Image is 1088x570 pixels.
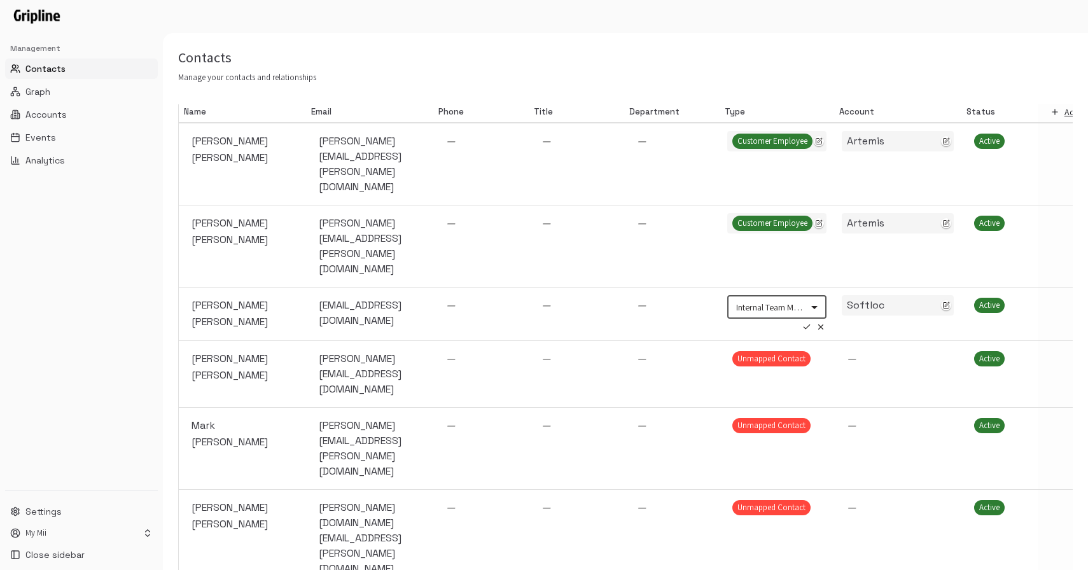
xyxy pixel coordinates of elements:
div: Phone [438,106,524,118]
div: Account [839,106,956,118]
span: [PERSON_NAME] [192,368,293,383]
span: Unmapped Contact [732,501,811,514]
span: — [637,134,646,148]
button: Toggle Sidebar [158,33,168,570]
span: — [637,352,646,365]
span: [PERSON_NAME] [192,216,293,231]
span: Active [974,501,1005,514]
span: — [637,501,646,514]
span: Active [974,352,1005,365]
div: [EMAIL_ADDRESS][DOMAIN_NAME] [319,298,421,328]
span: Events [25,131,56,144]
div: [PERSON_NAME][EMAIL_ADDRESS][PERSON_NAME][DOMAIN_NAME] [319,216,421,277]
span: Mark [192,418,293,433]
span: Active [974,135,1005,148]
span: Graph [25,85,50,98]
div: Artemis [847,134,949,149]
span: [PERSON_NAME] [192,298,293,313]
span: — [637,419,646,432]
button: My Mii [5,524,158,542]
span: Active [974,217,1005,230]
span: — [446,501,456,514]
div: [PERSON_NAME][EMAIL_ADDRESS][DOMAIN_NAME] [319,351,421,397]
div: [PERSON_NAME][EMAIL_ADDRESS][PERSON_NAME][DOMAIN_NAME] [319,134,421,195]
button: Contacts [5,59,158,79]
span: [PERSON_NAME] [192,150,293,165]
div: Email [311,106,428,118]
div: Type [725,106,829,118]
span: Settings [25,505,62,518]
button: Analytics [5,150,158,170]
button: Events [5,127,158,148]
h5: Contacts [178,48,316,67]
div: Artemis [847,216,949,231]
span: [PERSON_NAME] [192,434,293,450]
img: Logo [10,4,63,26]
span: — [637,216,646,230]
span: [PERSON_NAME] [192,134,293,149]
div: Softloc [847,298,949,313]
button: Settings [5,501,158,522]
button: Accounts [5,104,158,125]
span: [PERSON_NAME] [192,314,293,330]
span: — [541,501,551,514]
div: Internal Team Member [727,295,826,319]
button: Close sidebar [5,545,158,565]
span: — [541,134,551,148]
span: [PERSON_NAME] [192,232,293,247]
div: Status [966,106,1033,118]
div: Title [534,106,619,118]
span: — [541,419,551,432]
button: Graph [5,81,158,102]
span: Active [974,419,1005,432]
span: — [541,352,551,365]
span: Unmapped Contact [732,419,811,432]
span: — [446,419,456,432]
span: [PERSON_NAME] [192,500,293,515]
span: Accounts [25,108,67,121]
span: — [446,352,456,365]
span: — [847,501,856,514]
span: — [446,134,456,148]
div: Name [184,106,301,118]
span: — [541,298,551,312]
span: [PERSON_NAME] [192,517,293,532]
span: — [446,216,456,230]
span: — [446,298,456,312]
p: My Mii [25,527,46,539]
div: Management [5,38,158,59]
span: — [847,352,856,365]
span: Close sidebar [25,548,85,561]
span: [PERSON_NAME] [192,351,293,366]
span: Customer Employee [732,135,813,148]
p: Manage your contacts and relationships [178,72,316,84]
div: [PERSON_NAME][EMAIL_ADDRESS][PERSON_NAME][DOMAIN_NAME] [319,418,421,479]
div: Department [629,106,715,118]
span: Unmapped Contact [732,352,811,365]
span: Analytics [25,154,65,167]
span: Contacts [25,62,66,75]
span: Customer Employee [732,217,813,230]
span: — [637,298,646,312]
span: — [847,419,856,432]
span: — [541,216,551,230]
span: Active [974,299,1005,312]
